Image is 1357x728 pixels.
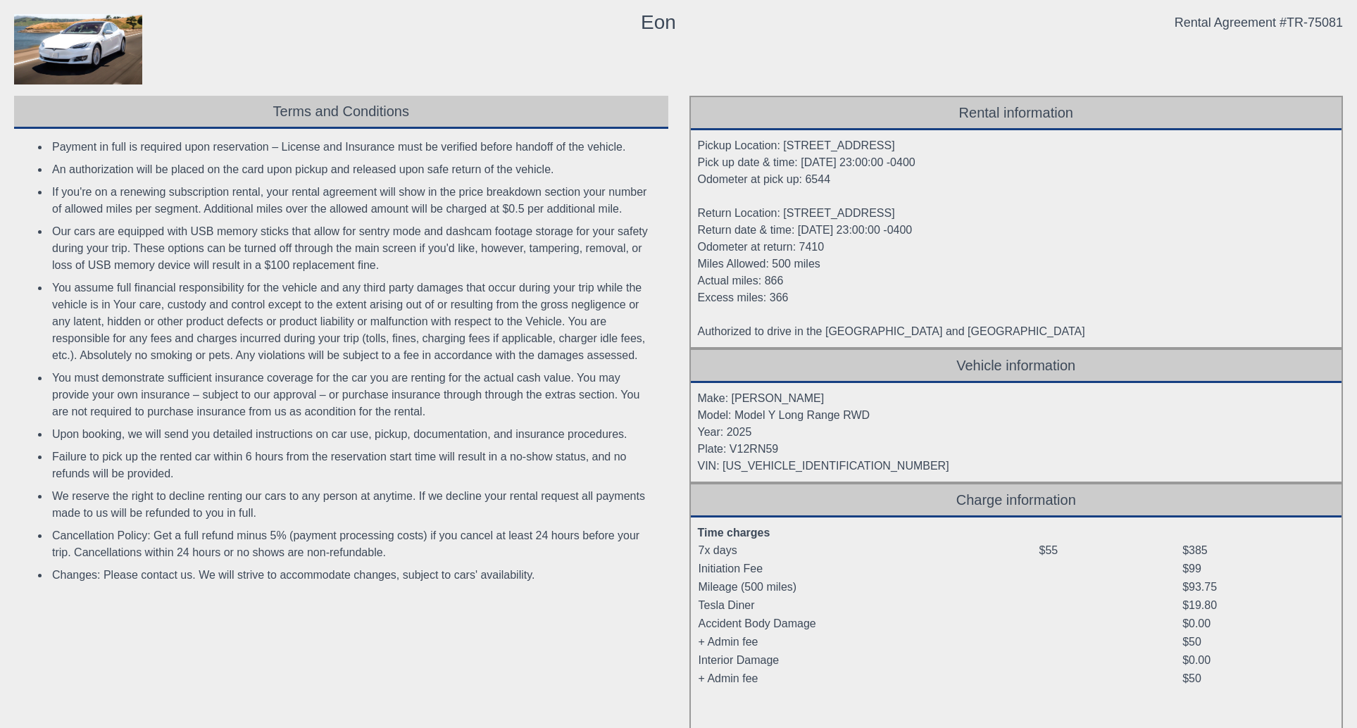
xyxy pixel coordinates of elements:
li: Failure to pick up the rented car within 6 hours from the reservation start time will result in a... [49,446,658,485]
img: contract_model.jpg [14,14,142,84]
div: Eon [641,14,676,31]
div: Pickup Location: [STREET_ADDRESS] Pick up date & time: [DATE] 23:00:00 -0400 Odometer at pick up:... [691,130,1342,347]
td: Initiation Fee [698,560,1039,578]
td: $99 [1182,560,1332,578]
li: Payment in full is required upon reservation – License and Insurance must be verified before hand... [49,136,658,158]
div: Rental information [691,97,1342,130]
td: Mileage (500 miles) [698,578,1039,596]
div: Make: [PERSON_NAME] Model: Model Y Long Range RWD Year: 2025 Plate: V12RN59 VIN: [US_VEHICLE_IDEN... [691,383,1342,482]
li: Changes: Please contact us. We will strive to accommodate changes, subject to cars' availability. [49,564,658,586]
li: An authorization will be placed on the card upon pickup and released upon safe return of the vehi... [49,158,658,181]
td: $0.00 [1182,651,1332,670]
td: $50 [1182,670,1332,688]
li: You must demonstrate sufficient insurance coverage for the car you are renting for the actual cas... [49,367,658,423]
li: If you're on a renewing subscription rental, your rental agreement will show in the price breakdo... [49,181,658,220]
div: Terms and Conditions [14,96,668,129]
li: Our cars are equipped with USB memory sticks that allow for sentry mode and dashcam footage stora... [49,220,658,277]
div: Charge information [691,484,1342,517]
div: Time charges [698,525,1332,541]
td: $385 [1182,541,1332,560]
td: Interior Damage [698,651,1039,670]
td: Accident Body Damage [698,615,1039,633]
div: Rental Agreement #TR-75081 [1175,14,1343,31]
li: We reserve the right to decline renting our cars to any person at anytime. If we decline your ren... [49,485,658,525]
td: $0.00 [1182,615,1332,633]
td: $50 [1182,633,1332,651]
td: $55 [1039,541,1182,560]
td: + Admin fee [698,670,1039,688]
td: Tesla Diner [698,596,1039,615]
div: Vehicle information [691,350,1342,383]
li: You assume full financial responsibility for the vehicle and any third party damages that occur d... [49,277,658,367]
td: $93.75 [1182,578,1332,596]
li: Upon booking, we will send you detailed instructions on car use, pickup, documentation, and insur... [49,423,658,446]
td: 7x days [698,541,1039,560]
td: $19.80 [1182,596,1332,615]
td: + Admin fee [698,633,1039,651]
li: Cancellation Policy: Get a full refund minus 5% (payment processing costs) if you cancel at least... [49,525,658,564]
